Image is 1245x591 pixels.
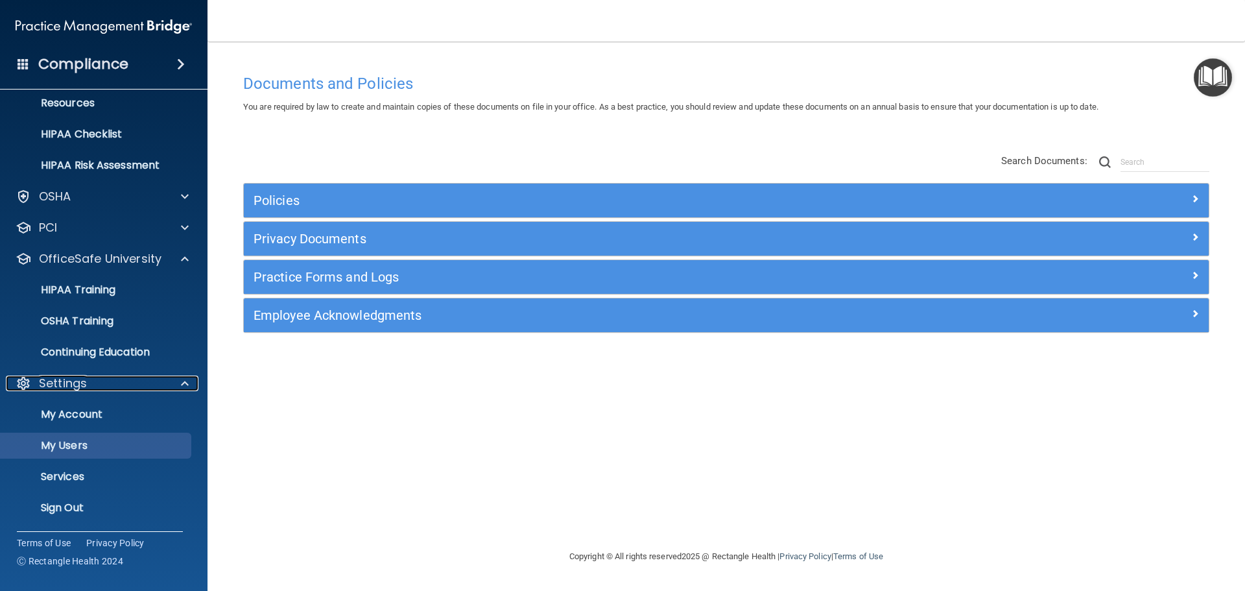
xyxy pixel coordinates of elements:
[8,501,185,514] p: Sign Out
[1099,156,1111,168] img: ic-search.3b580494.png
[8,128,185,141] p: HIPAA Checklist
[243,75,1209,92] h4: Documents and Policies
[39,189,71,204] p: OSHA
[254,305,1199,326] a: Employee Acknowledgments
[17,537,71,549] a: Terms of Use
[8,439,185,452] p: My Users
[39,220,57,235] p: PCI
[8,283,115,296] p: HIPAA Training
[38,55,128,73] h4: Compliance
[86,537,145,549] a: Privacy Policy
[254,193,958,208] h5: Policies
[17,555,123,568] span: Ⓒ Rectangle Health 2024
[1021,499,1229,551] iframe: Drift Widget Chat Controller
[490,536,963,577] div: Copyright © All rights reserved 2025 @ Rectangle Health | |
[833,551,883,561] a: Terms of Use
[16,220,189,235] a: PCI
[39,376,87,391] p: Settings
[1001,155,1087,167] span: Search Documents:
[243,102,1098,112] span: You are required by law to create and maintain copies of these documents on file in your office. ...
[39,251,161,267] p: OfficeSafe University
[16,14,192,40] img: PMB logo
[8,408,185,421] p: My Account
[16,251,189,267] a: OfficeSafe University
[8,346,185,359] p: Continuing Education
[8,97,185,110] p: Resources
[1120,152,1209,172] input: Search
[16,189,189,204] a: OSHA
[254,232,958,246] h5: Privacy Documents
[8,470,185,483] p: Services
[254,190,1199,211] a: Policies
[254,267,1199,287] a: Practice Forms and Logs
[254,270,958,284] h5: Practice Forms and Logs
[779,551,831,561] a: Privacy Policy
[8,315,113,328] p: OSHA Training
[8,159,185,172] p: HIPAA Risk Assessment
[254,228,1199,249] a: Privacy Documents
[16,376,189,391] a: Settings
[254,308,958,322] h5: Employee Acknowledgments
[1194,58,1232,97] button: Open Resource Center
